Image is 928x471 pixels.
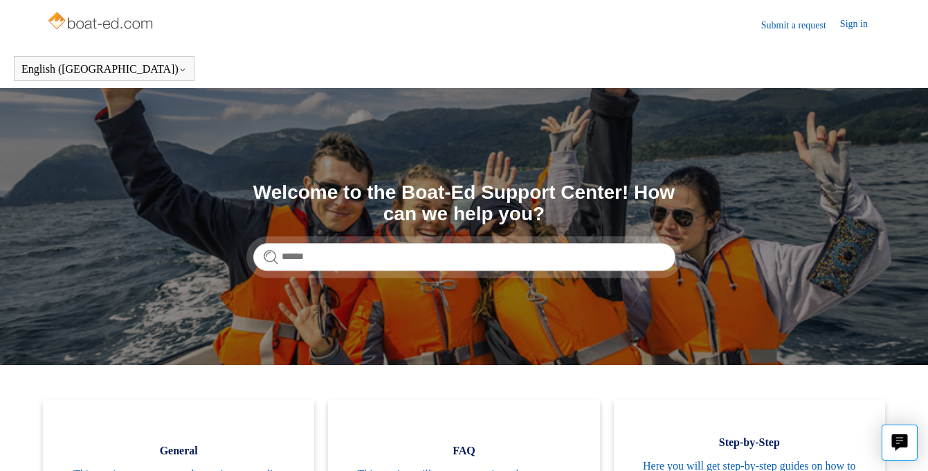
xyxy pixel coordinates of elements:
input: Search [253,243,675,271]
button: English ([GEOGRAPHIC_DATA]) [21,63,187,75]
span: Step-by-Step [635,434,864,451]
span: FAQ [349,443,579,459]
h1: Welcome to the Boat-Ed Support Center! How can we help you? [253,182,675,225]
a: Submit a request [761,18,840,33]
span: General [64,443,293,459]
img: Boat-Ed Help Center home page [46,8,156,36]
a: Sign in [840,17,882,33]
button: Live chat [882,425,918,461]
